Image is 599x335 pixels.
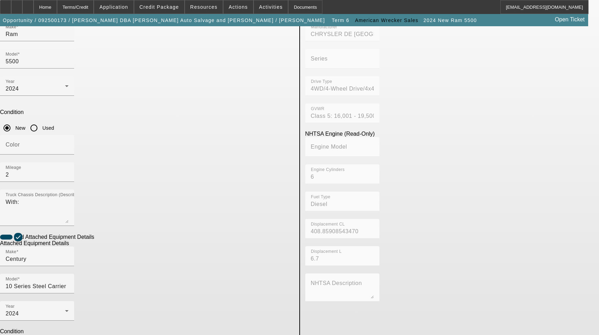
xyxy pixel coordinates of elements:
label: Used [41,124,54,131]
mat-label: NHTSA Description [311,280,362,286]
button: American Wrecker Sales [353,14,420,27]
mat-label: Manufacturer [311,25,337,29]
button: Credit Package [134,0,184,14]
mat-label: Engine Cylinders [311,167,345,172]
span: 2024 [6,86,19,92]
mat-label: Displacement L [311,249,342,254]
span: 2024 [6,311,19,316]
button: 2024 New Ram 5500 [422,14,479,27]
span: Actions [229,4,248,10]
mat-label: Make [6,250,16,254]
mat-label: Drive Type [311,79,332,84]
button: Application [94,0,133,14]
a: Open Ticket [552,14,587,26]
button: Actions [223,0,253,14]
mat-label: Model [6,277,18,281]
mat-label: Make [6,25,16,29]
mat-label: Year [6,304,15,309]
mat-label: Displacement CL [311,222,345,227]
span: Credit Package [140,4,179,10]
span: American Wrecker Sales [355,17,418,23]
mat-label: Mileage [6,165,21,170]
mat-label: Model [6,52,18,57]
button: Activities [254,0,288,14]
mat-label: Truck Chassis Description (Describe the truck chassis only) [6,193,124,197]
mat-label: Year [6,79,15,84]
mat-label: Fuel Type [311,195,330,199]
span: Activities [259,4,283,10]
label: New [14,124,26,131]
button: Term 6 [329,14,352,27]
mat-label: Color [6,142,20,148]
mat-label: Engine Model [311,144,347,150]
button: Resources [185,0,223,14]
span: 2024 New Ram 5500 [423,17,477,23]
mat-label: Series [311,56,328,62]
label: Add Attached Equipment Details [13,234,94,240]
span: Term 6 [332,17,349,23]
span: Opportunity / 092500173 / [PERSON_NAME] DBA [PERSON_NAME] Auto Salvage and [PERSON_NAME] / [PERSO... [3,17,325,23]
mat-label: GVWR [311,107,325,111]
span: Application [99,4,128,10]
span: Resources [190,4,218,10]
